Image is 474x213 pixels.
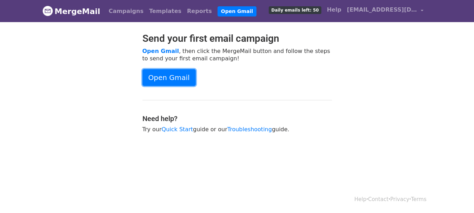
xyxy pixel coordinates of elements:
[142,33,332,45] h2: Send your first email campaign
[184,4,215,18] a: Reports
[142,48,179,54] a: Open Gmail
[390,196,409,202] a: Privacy
[227,126,272,133] a: Troubleshooting
[266,3,324,17] a: Daily emails left: 50
[146,4,184,18] a: Templates
[354,196,366,202] a: Help
[142,114,332,123] h4: Need help?
[106,4,146,18] a: Campaigns
[218,6,256,16] a: Open Gmail
[411,196,426,202] a: Terms
[142,69,196,86] a: Open Gmail
[142,47,332,62] p: , then click the MergeMail button and follow the steps to send your first email campaign!
[42,4,100,19] a: MergeMail
[324,3,344,17] a: Help
[344,3,426,19] a: [EMAIL_ADDRESS][DOMAIN_NAME]
[439,179,474,213] div: Widget Obrolan
[162,126,193,133] a: Quick Start
[347,6,417,14] span: [EMAIL_ADDRESS][DOMAIN_NAME]
[42,6,53,16] img: MergeMail logo
[142,126,332,133] p: Try our guide or our guide.
[439,179,474,213] iframe: Chat Widget
[269,6,321,14] span: Daily emails left: 50
[368,196,388,202] a: Contact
